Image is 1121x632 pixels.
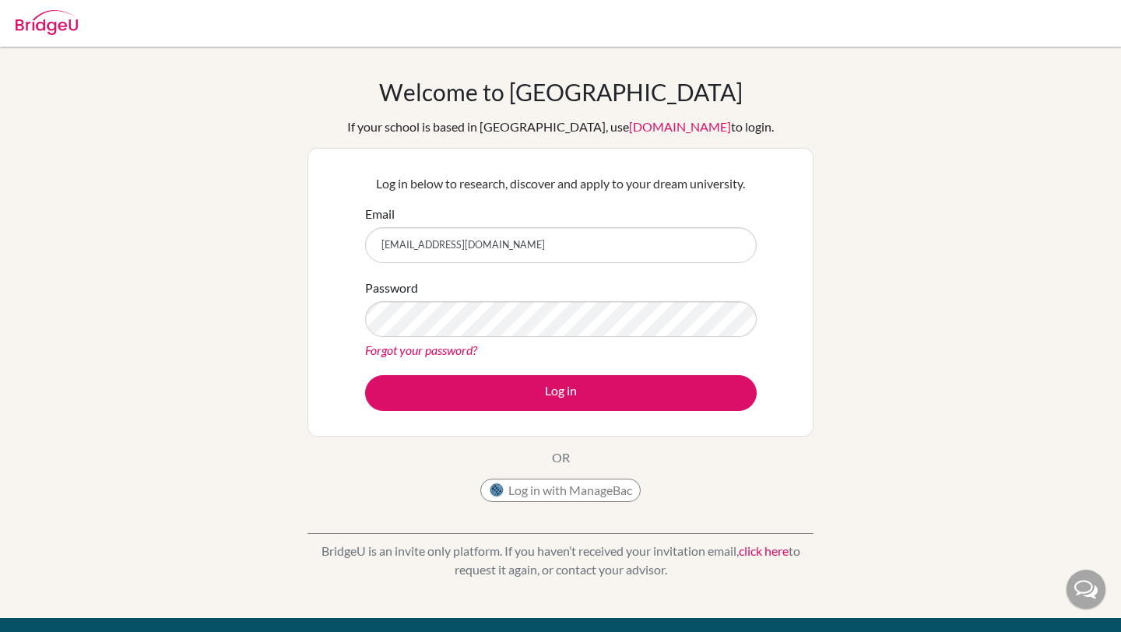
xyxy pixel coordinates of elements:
p: BridgeU is an invite only platform. If you haven’t received your invitation email, to request it ... [307,542,814,579]
a: click here [739,543,789,558]
a: Forgot your password? [365,342,477,357]
button: Log in with ManageBac [480,479,641,502]
button: Log in [365,375,757,411]
label: Password [365,279,418,297]
a: [DOMAIN_NAME] [629,119,731,134]
img: Bridge-U [16,10,78,35]
p: OR [552,448,570,467]
p: Log in below to research, discover and apply to your dream university. [365,174,757,193]
div: If your school is based in [GEOGRAPHIC_DATA], use to login. [347,118,774,136]
h1: Welcome to [GEOGRAPHIC_DATA] [379,78,743,106]
label: Email [365,205,395,223]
